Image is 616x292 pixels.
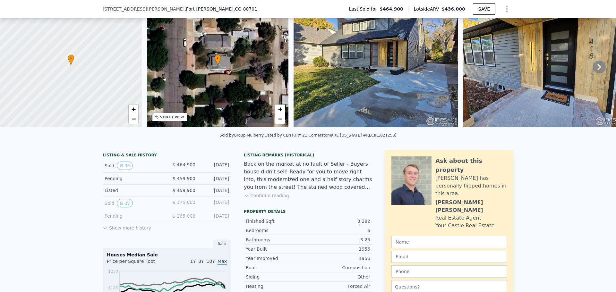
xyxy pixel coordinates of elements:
div: [DATE] [201,187,229,194]
a: Zoom in [275,104,285,114]
div: Listing Remarks (Historical) [244,153,372,158]
span: Last Sold for [349,6,380,12]
div: Houses Median Sale [107,252,227,258]
div: Finished Sqft [246,218,308,224]
div: [PERSON_NAME] [PERSON_NAME] [435,199,507,214]
div: LISTING & SALE HISTORY [103,153,231,159]
div: 3.25 [308,237,370,243]
span: $ 459,900 [173,176,195,181]
span: [STREET_ADDRESS][PERSON_NAME] [103,6,184,12]
span: , CO 80701 [234,6,257,12]
span: 3Y [198,259,204,264]
a: Zoom in [129,104,138,114]
input: Email [391,251,507,263]
div: Your Castle Real Estate [435,222,494,229]
input: Name [391,236,507,248]
span: − [131,115,135,123]
span: $464,900 [380,6,403,12]
span: $ 265,000 [173,213,195,219]
span: $ 175,000 [173,200,195,205]
span: • [68,55,74,61]
div: [DATE] [201,175,229,182]
div: Sold [105,199,162,207]
div: Siding [246,274,308,280]
div: Year Built [246,246,308,252]
span: Max [218,259,227,265]
div: [DATE] [201,199,229,207]
div: Forced Air [308,283,370,289]
tspan: $230 [108,269,118,274]
div: Roof [246,264,308,271]
div: • [68,54,74,66]
span: 1Y [190,259,196,264]
div: Listed by CENTURY 21 Cornerstone (RE [US_STATE] #RECIR1021258) [264,133,396,138]
div: Listed [105,187,162,194]
span: , Fort [PERSON_NAME] [184,6,257,12]
img: Sale: 27307161 Parcel: 4574354 [294,4,458,127]
div: STREET VIEW [160,115,184,120]
div: [DATE] [201,162,229,170]
div: Year Improved [246,255,308,262]
div: Real Estate Agent [435,214,481,222]
span: Lotside ARV [414,6,441,12]
div: [PERSON_NAME] has personally flipped homes in this area. [435,174,507,197]
div: Bathrooms [246,237,308,243]
div: Sold [105,162,162,170]
button: Continue reading [244,192,289,199]
button: View historical data [117,162,133,170]
input: Phone [391,265,507,278]
div: Heating [246,283,308,289]
div: Bedrooms [246,227,308,234]
span: − [278,115,282,123]
div: 6 [308,227,370,234]
span: + [131,105,135,113]
div: Ask about this property [435,156,507,174]
button: Show Options [501,3,513,15]
button: Show more history [103,222,151,231]
div: • [215,54,221,66]
span: $ 459,900 [173,188,195,193]
div: Back on the market at no fault of Seller - Buyers house didn't sell! Ready for you to move right ... [244,160,372,191]
div: Sold by Group Mulberry . [219,133,264,138]
span: $ 464,900 [173,162,195,167]
div: Sale [213,239,231,248]
div: Pending [105,213,162,219]
div: 3,282 [308,218,370,224]
a: Zoom out [275,114,285,124]
div: Composition [308,264,370,271]
div: Property details [244,209,372,214]
div: Pending [105,175,162,182]
button: View historical data [117,199,133,207]
span: 10Y [207,259,215,264]
tspan: $183 [108,286,118,290]
span: • [215,55,221,61]
div: 1956 [308,246,370,252]
button: SAVE [473,3,495,15]
div: 1956 [308,255,370,262]
div: Price per Square Foot [107,258,167,268]
span: $436,000 [441,6,465,12]
a: Zoom out [129,114,138,124]
div: [DATE] [201,213,229,219]
span: + [278,105,282,113]
div: Other [308,274,370,280]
